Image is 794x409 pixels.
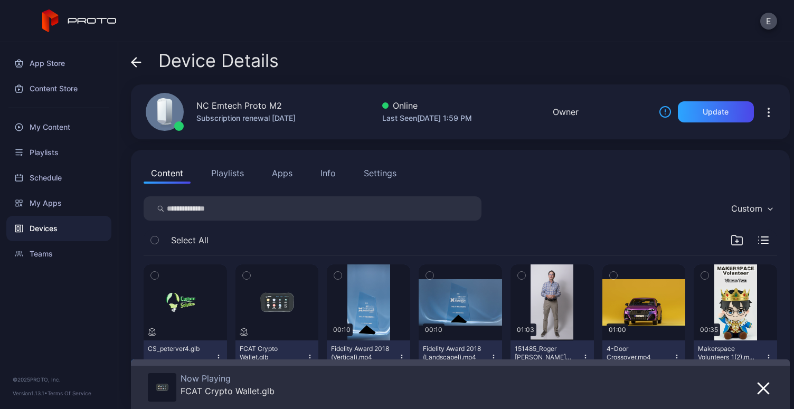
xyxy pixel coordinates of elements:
[13,375,105,384] div: © 2025 PROTO, Inc.
[148,345,206,353] div: CS_peterver4.glb
[6,115,111,140] a: My Content
[515,345,573,362] div: 151485_Roger Stiles FCAT Patent PROTO (1).mp4
[553,106,579,118] div: Owner
[144,340,227,375] button: CS_peterver4.glb[DATE]
[13,390,48,396] span: Version 1.13.1 •
[602,340,686,375] button: 4-Door Crossover.mp4[DATE]
[313,163,343,184] button: Info
[144,163,191,184] button: Content
[181,386,275,396] div: FCAT Crypto Wallet.glb
[240,345,298,362] div: FCAT Crypto Wallet.glb
[760,13,777,30] button: E
[196,99,282,112] div: NC Emtech Proto M2
[419,340,502,375] button: Fidelity Award 2018 (Landscapel).mp4[DATE]
[698,345,756,362] div: Makerspace Volunteers_1(2).mp4
[204,163,251,184] button: Playlists
[678,101,754,122] button: Update
[726,196,777,221] button: Custom
[196,112,296,125] div: Subscription renewal [DATE]
[382,112,472,125] div: Last Seen [DATE] 1:59 PM
[6,216,111,241] a: Devices
[158,51,279,71] span: Device Details
[511,340,594,375] button: 151485_Roger [PERSON_NAME] FCAT Patent PROTO (1).mp4[DATE]
[382,99,472,112] div: Online
[356,163,404,184] button: Settings
[703,108,729,116] div: Update
[327,340,410,375] button: Fidelity Award 2018 (Vertical).mp4[DATE]
[320,167,336,179] div: Info
[423,345,481,362] div: Fidelity Award 2018 (Landscapel).mp4
[6,165,111,191] a: Schedule
[235,340,319,375] button: FCAT Crypto Wallet.glb[DATE]
[607,345,665,362] div: 4-Door Crossover.mp4
[6,140,111,165] a: Playlists
[731,203,762,214] div: Custom
[6,191,111,216] a: My Apps
[181,373,275,384] div: Now Playing
[694,340,777,375] button: Makerspace Volunteers_1(2).mp4[DATE]
[364,167,396,179] div: Settings
[6,76,111,101] a: Content Store
[6,241,111,267] a: Teams
[264,163,300,184] button: Apps
[6,51,111,76] a: App Store
[331,345,389,362] div: Fidelity Award 2018 (Vertical).mp4
[48,390,91,396] a: Terms Of Service
[171,234,209,246] span: Select All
